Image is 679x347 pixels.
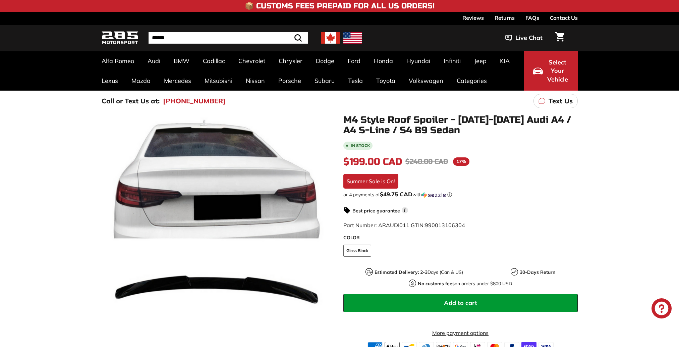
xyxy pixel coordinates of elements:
a: Dodge [309,51,341,71]
label: COLOR [343,234,578,241]
strong: 30-Days Return [520,269,555,275]
div: or 4 payments of$49.75 CADwithSezzle Click to learn more about Sezzle [343,191,578,198]
button: Add to cart [343,294,578,312]
span: Add to cart [444,299,477,307]
a: Hyundai [400,51,437,71]
a: Subaru [308,71,341,91]
strong: No customs fees [418,281,455,287]
a: Lexus [95,71,125,91]
p: Text Us [549,96,573,106]
p: on orders under $800 USD [418,280,512,287]
a: Contact Us [550,12,578,23]
a: Honda [367,51,400,71]
a: Chevrolet [232,51,272,71]
b: In stock [351,144,370,148]
a: Alfa Romeo [95,51,141,71]
strong: Estimated Delivery: 2-3 [375,269,428,275]
a: Mazda [125,71,157,91]
img: Logo_285_Motorsport_areodynamics_components [102,30,138,46]
a: Infiniti [437,51,467,71]
img: Sezzle [422,192,446,198]
a: Jeep [467,51,493,71]
h4: 📦 Customs Fees Prepaid for All US Orders! [245,2,435,10]
a: Audi [141,51,167,71]
a: Volkswagen [402,71,450,91]
a: KIA [493,51,516,71]
a: Text Us [533,94,578,108]
a: Nissan [239,71,272,91]
h1: M4 Style Roof Spoiler - [DATE]-[DATE] Audi A4 / A4 S-Line / S4 B9 Sedan [343,115,578,136]
a: FAQs [525,12,539,23]
span: i [402,207,408,213]
button: Live Chat [497,30,551,46]
a: Chrysler [272,51,309,71]
p: Call or Text Us at: [102,96,160,106]
button: Select Your Vehicle [524,51,578,91]
span: 17% [453,157,469,166]
span: $199.00 CAD [343,156,402,167]
a: Tesla [341,71,370,91]
a: More payment options [343,329,578,337]
span: $240.00 CAD [405,157,448,166]
a: BMW [167,51,196,71]
a: Categories [450,71,494,91]
span: $49.75 CAD [380,191,412,198]
div: Summer Sale is On! [343,174,398,189]
a: [PHONE_NUMBER] [163,96,226,106]
a: Ford [341,51,367,71]
a: Cart [551,27,568,49]
span: Select Your Vehicle [546,58,569,84]
inbox-online-store-chat: Shopify online store chat [649,298,674,320]
a: Mercedes [157,71,198,91]
a: Reviews [462,12,484,23]
span: Live Chat [515,34,543,42]
span: 990013106304 [425,222,465,229]
div: or 4 payments of with [343,191,578,198]
p: Days (Can & US) [375,269,463,276]
a: Porsche [272,71,308,91]
a: Cadillac [196,51,232,71]
span: Part Number: ARAUDI011 GTIN: [343,222,465,229]
a: Returns [495,12,515,23]
strong: Best price guarantee [352,208,400,214]
input: Search [149,32,308,44]
a: Mitsubishi [198,71,239,91]
a: Toyota [370,71,402,91]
